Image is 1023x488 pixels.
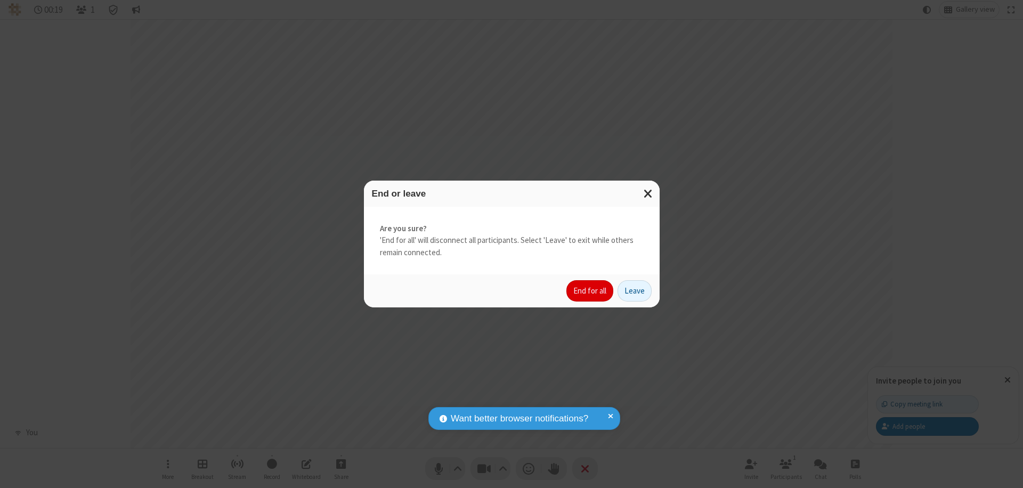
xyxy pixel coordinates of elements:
button: End for all [566,280,613,302]
button: Close modal [637,181,660,207]
strong: Are you sure? [380,223,644,235]
h3: End or leave [372,189,652,199]
button: Leave [618,280,652,302]
div: 'End for all' will disconnect all participants. Select 'Leave' to exit while others remain connec... [364,207,660,275]
span: Want better browser notifications? [451,412,588,426]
